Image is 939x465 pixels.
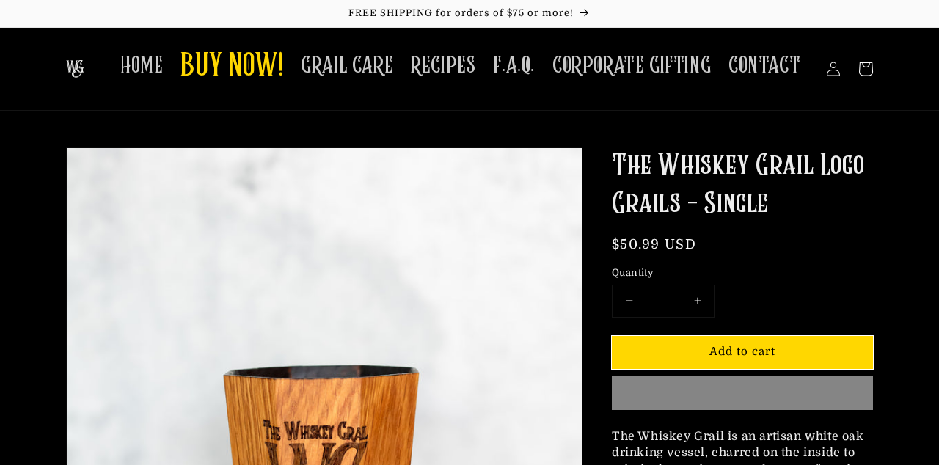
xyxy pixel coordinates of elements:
[66,60,84,78] img: The Whiskey Grail
[612,237,696,252] span: $50.99 USD
[493,51,535,80] span: F.A.Q.
[484,43,544,89] a: F.A.Q.
[120,51,163,80] span: HOME
[612,336,873,369] button: Add to cart
[301,51,393,80] span: GRAIL CARE
[112,43,172,89] a: HOME
[720,43,809,89] a: CONTACT
[544,43,720,89] a: CORPORATE GIFTING
[552,51,711,80] span: CORPORATE GIFTING
[180,47,283,87] span: BUY NOW!
[172,38,292,96] a: BUY NOW!
[612,266,873,280] label: Quantity
[292,43,402,89] a: GRAIL CARE
[612,147,873,224] h1: The Whiskey Grail Logo Grails - Single
[15,7,924,20] p: FREE SHIPPING for orders of $75 or more!
[411,51,475,80] span: RECIPES
[402,43,484,89] a: RECIPES
[728,51,800,80] span: CONTACT
[709,345,775,358] span: Add to cart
